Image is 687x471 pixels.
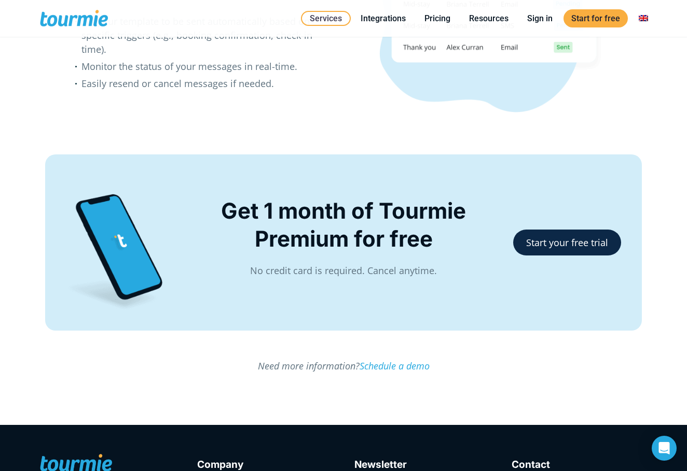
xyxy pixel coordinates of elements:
span: No credit card is required. Cancel anytime. [250,264,437,277]
li: Easily resend or cancel messages if needed. [81,77,328,94]
a: Pricing [417,12,458,25]
div: Get 1 month of Tourmie Premium for free [205,197,482,253]
a: Resources [461,12,516,25]
a: Start for free [564,9,628,27]
a: Integrations [353,12,414,25]
a: Sign in [519,12,560,25]
a: Schedule a demo [360,360,430,372]
li: Set your template to be sent automatically based on specific triggers (e.g., booking confirmation... [81,15,328,60]
div: Open Intercom Messenger [652,436,677,461]
a: Start your free trial [513,230,621,255]
li: Monitor the status of your messages in real-time. [81,60,328,77]
a: Services [301,11,351,26]
a: Switch to [631,12,656,25]
em: Need more information? [258,360,430,372]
